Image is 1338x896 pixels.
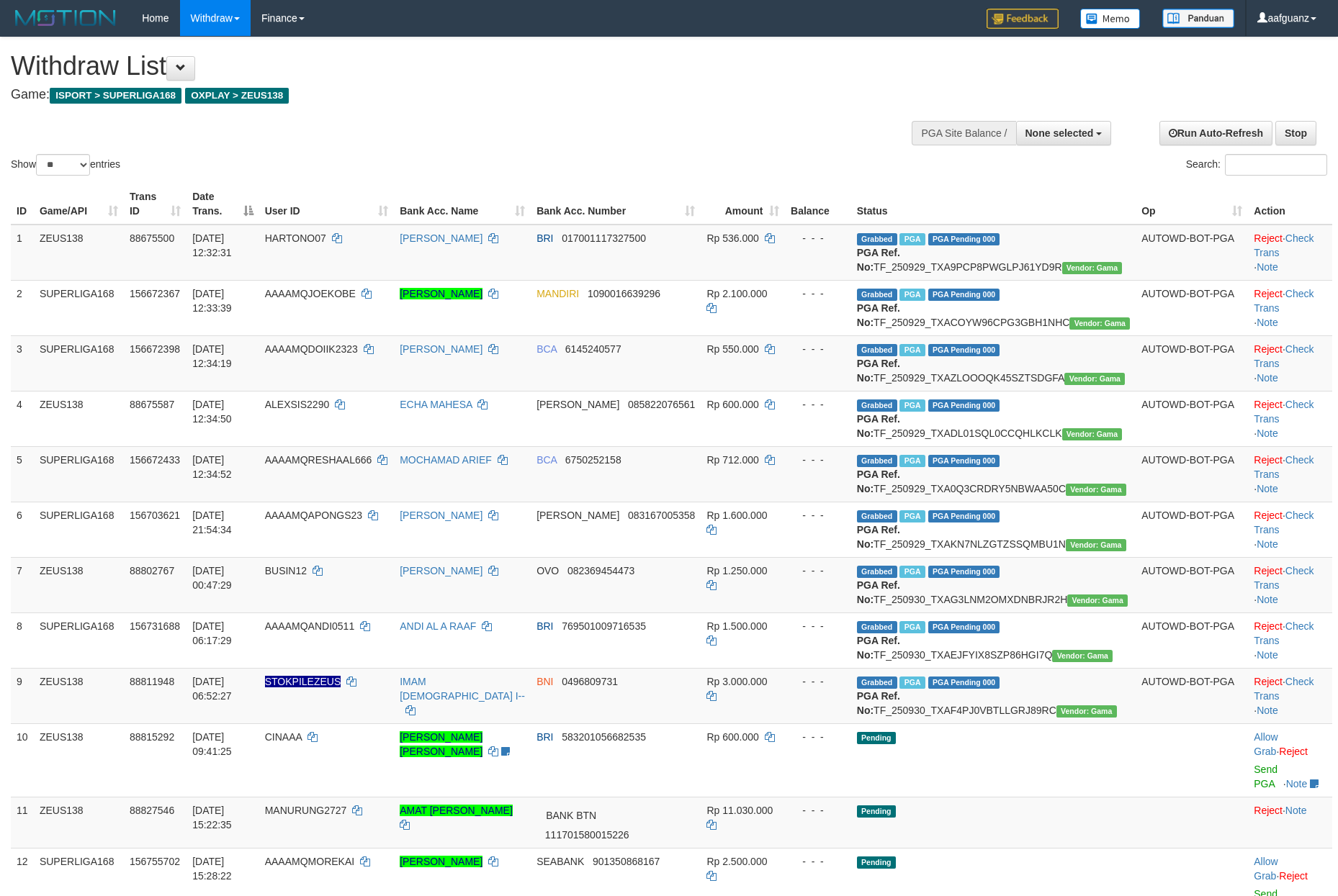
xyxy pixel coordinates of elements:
td: SUPERLIGA168 [34,335,124,391]
span: Grabbed [857,399,897,412]
a: [PERSON_NAME] [PERSON_NAME] [400,731,482,757]
span: [DATE] 12:34:50 [192,399,232,425]
span: Rp 2.100.000 [706,288,767,299]
span: BNI [536,676,553,687]
th: Amount: activate to sort column ascending [701,184,784,225]
td: TF_250929_TXA9PCP8PWGLPJ61YD9R [851,225,1136,281]
span: Copy 6145240577 to clipboard [565,343,621,355]
span: [PERSON_NAME] [536,399,619,410]
span: Copy 083167005358 to clipboard [628,510,695,521]
td: TF_250929_TXADL01SQL0CCQHLKCLK [851,391,1136,446]
b: PGA Ref. No: [857,247,900,273]
b: PGA Ref. No: [857,413,900,439]
th: User ID: activate to sort column ascending [259,184,395,225]
a: Check Trans [1254,343,1314,369]
span: None selected [1025,127,1094,139]
span: Copy 1090016639296 to clipboard [588,288,660,299]
a: IMAM [DEMOGRAPHIC_DATA] I-- [400,676,525,702]
span: Grabbed [857,344,897,356]
span: Rp 2.500.000 [706,856,767,867]
span: Vendor URL: https://trx31.1velocity.biz [1062,262,1123,274]
a: Reject [1254,676,1283,687]
a: Reject [1254,232,1283,244]
span: [DATE] 21:54:34 [192,510,232,535]
span: [DATE] 15:28:22 [192,856,232,882]
th: Balance [785,184,851,225]
div: - - - [791,231,845,245]
span: PGA Pending [928,233,1000,245]
img: MOTION_logo.png [11,7,120,29]
span: 88675587 [130,399,174,410]
h1: Withdraw List [11,52,878,81]
span: Copy 111701580015226 to clipboard [545,829,629,841]
a: Note [1286,778,1308,789]
td: AUTOWD-BOT-PGA [1136,335,1248,391]
span: AAAAMQJOEKOBE [265,288,356,299]
a: Reject [1254,805,1283,816]
a: Reject [1254,399,1283,410]
td: 6 [11,502,34,557]
td: · · [1248,225,1332,281]
img: Button%20Memo.svg [1080,9,1141,29]
span: PGA Pending [928,621,1000,633]
a: Check Trans [1254,288,1314,314]
a: Note [1285,805,1307,816]
h4: Game: [11,88,878,102]
a: Note [1257,538,1278,550]
span: 156672433 [130,454,180,466]
td: · · [1248,668,1332,723]
a: Stop [1275,121,1316,145]
a: Check Trans [1254,399,1314,425]
td: · · [1248,612,1332,668]
span: Rp 600.000 [706,731,758,743]
label: Show entries [11,154,120,176]
span: PGA Pending [928,344,1000,356]
span: PGA Pending [928,510,1000,522]
a: Note [1257,427,1278,439]
td: TF_250929_TXA0Q3CRDRY5NBWAA50C [851,446,1136,502]
span: OVO [536,565,559,576]
td: TF_250929_TXACOYW96CPG3GBH1NHC [851,280,1136,335]
span: Copy 769501009716535 to clipboard [562,620,646,632]
a: Reject [1254,454,1283,466]
td: · · [1248,502,1332,557]
span: Grabbed [857,621,897,633]
span: [DATE] 00:47:29 [192,565,232,591]
td: AUTOWD-BOT-PGA [1136,668,1248,723]
span: Grabbed [857,676,897,689]
a: Reject [1254,343,1283,355]
a: Reject [1254,510,1283,521]
td: · · [1248,446,1332,502]
span: Copy 901350868167 to clipboard [593,856,660,867]
td: · · [1248,557,1332,612]
a: Allow Grab [1254,731,1278,757]
th: Op: activate to sort column ascending [1136,184,1248,225]
a: [PERSON_NAME] [400,232,482,244]
button: None selected [1016,121,1112,145]
td: TF_250930_TXAF4PJ0VBTLLGRJ89RC [851,668,1136,723]
td: ZEUS138 [34,225,124,281]
td: TF_250930_TXAG3LNM2OMXDNBRJR2H [851,557,1136,612]
div: - - - [791,508,845,522]
b: PGA Ref. No: [857,635,900,661]
a: Reject [1279,870,1308,882]
a: Check Trans [1254,454,1314,480]
div: - - - [791,564,845,578]
span: Marked by aafpengsreynich [899,399,925,412]
a: Note [1257,483,1278,494]
td: SUPERLIGA168 [34,280,124,335]
div: - - - [791,286,845,301]
span: [DATE] 12:32:31 [192,232,232,258]
b: PGA Ref. No: [857,579,900,605]
span: Grabbed [857,289,897,301]
span: · [1254,731,1279,757]
a: Send PGA [1254,764,1278,789]
th: Status [851,184,1136,225]
span: [DATE] 15:22:35 [192,805,232,831]
span: Marked by aafsreyleap [899,676,925,689]
a: ANDI AL A RAAF [400,620,476,632]
span: 156703621 [130,510,180,521]
td: · [1248,797,1332,848]
a: Check Trans [1254,565,1314,591]
td: AUTOWD-BOT-PGA [1136,280,1248,335]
